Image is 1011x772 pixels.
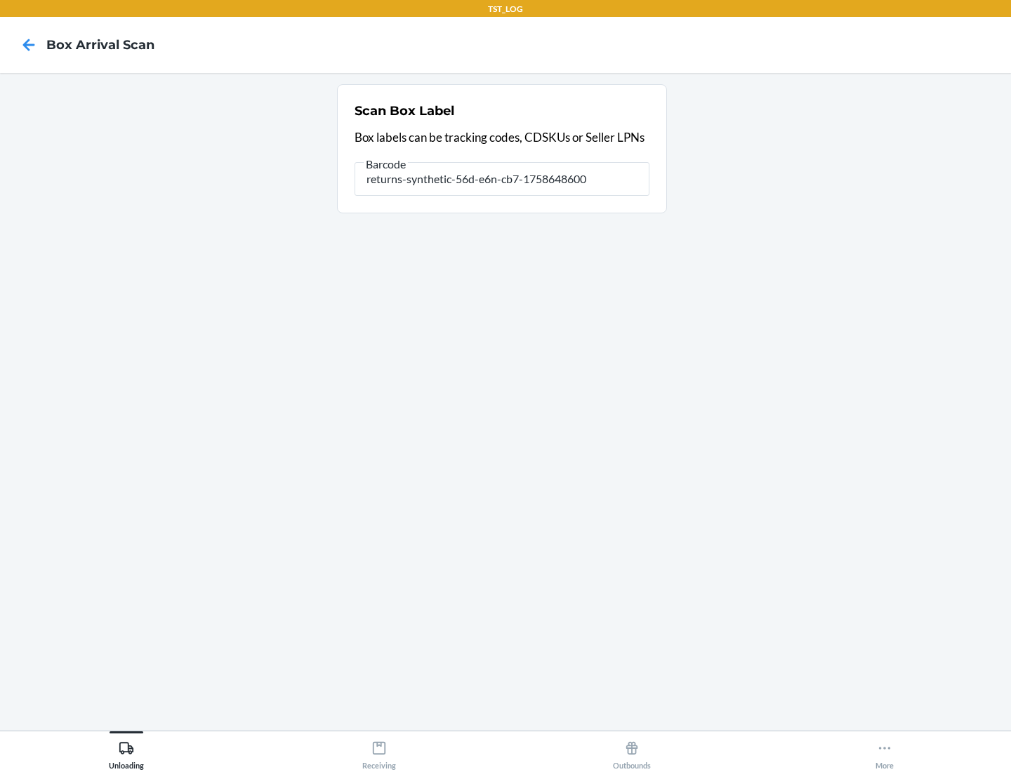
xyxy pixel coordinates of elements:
button: Receiving [253,731,505,770]
button: Outbounds [505,731,758,770]
h2: Scan Box Label [355,102,454,120]
button: More [758,731,1011,770]
p: TST_LOG [488,3,523,15]
input: Barcode [355,162,649,196]
div: Receiving [362,735,396,770]
h4: Box Arrival Scan [46,36,154,54]
div: Unloading [109,735,144,770]
p: Box labels can be tracking codes, CDSKUs or Seller LPNs [355,128,649,147]
div: More [875,735,894,770]
div: Outbounds [613,735,651,770]
span: Barcode [364,157,408,171]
